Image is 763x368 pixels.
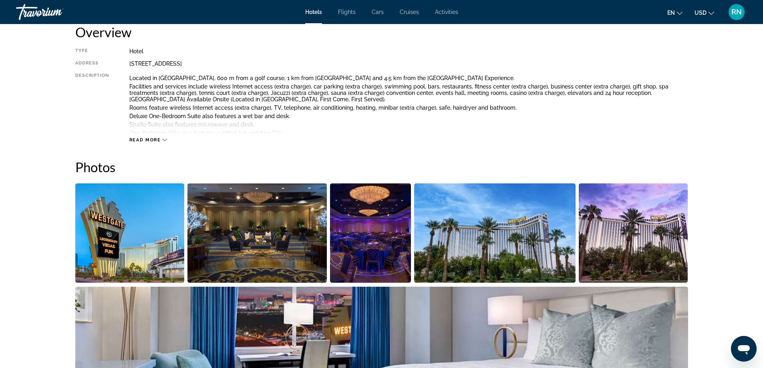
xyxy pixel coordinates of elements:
div: [STREET_ADDRESS] [129,60,688,67]
button: Open full-screen image slider [187,183,327,283]
a: Cars [372,9,384,15]
button: Change language [667,7,682,18]
a: Cruises [400,9,419,15]
button: Open full-screen image slider [414,183,576,283]
button: Open full-screen image slider [75,183,185,283]
button: Read more [129,137,167,143]
div: Address [75,60,109,67]
span: USD [695,10,707,16]
div: Description [75,73,109,133]
button: Change currency [695,7,714,18]
button: Open full-screen image slider [330,183,411,283]
p: Located in [GEOGRAPHIC_DATA], 600 m from a golf course, 1 km from [GEOGRAPHIC_DATA] and 4.5 km fr... [129,75,688,81]
button: Open full-screen image slider [579,183,688,283]
iframe: Button to launch messaging window [731,336,757,362]
a: Flights [338,9,356,15]
h2: Overview [75,24,688,40]
a: Activities [435,9,458,15]
button: User Menu [726,4,747,20]
span: en [667,10,675,16]
p: Deluxe One-Bedroom Suite also features a wet bar and desk. [129,113,688,119]
a: Hotels [305,9,322,15]
span: RN [731,8,742,16]
p: Rooms feature wireless Internet access (extra charge), TV, telephone, air conditioning, heating, ... [129,105,688,111]
h2: Photos [75,159,688,175]
p: Facilities and services include wireless Internet access (extra charge), car parking (extra charg... [129,83,688,103]
div: Hotel [129,48,688,54]
div: Type [75,48,109,54]
span: Read more [129,137,161,143]
a: Travorium [16,2,96,22]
